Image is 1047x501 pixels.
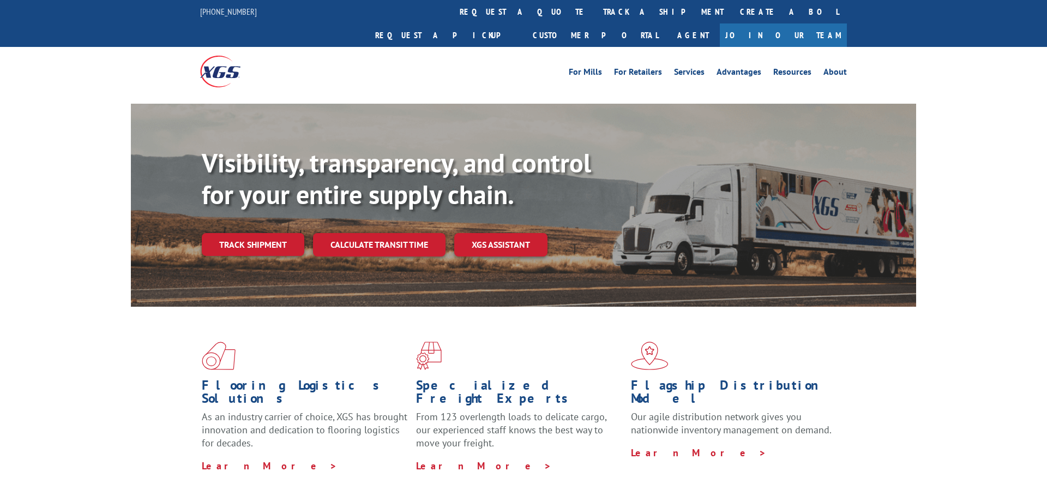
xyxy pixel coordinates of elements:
p: From 123 overlength loads to delicate cargo, our experienced staff knows the best way to move you... [416,410,622,459]
a: Calculate transit time [313,233,446,257]
img: xgs-icon-focused-on-flooring-red [416,342,442,370]
a: About [823,68,847,80]
h1: Flagship Distribution Model [631,379,837,410]
a: Agent [666,23,720,47]
a: For Retailers [614,68,662,80]
a: Track shipment [202,233,304,256]
a: For Mills [569,68,602,80]
a: [PHONE_NUMBER] [200,6,257,17]
span: Our agile distribution network gives you nationwide inventory management on demand. [631,410,832,436]
a: Learn More > [416,460,552,472]
span: As an industry carrier of choice, XGS has brought innovation and dedication to flooring logistics... [202,410,407,449]
h1: Flooring Logistics Solutions [202,379,408,410]
a: Join Our Team [720,23,847,47]
img: xgs-icon-total-supply-chain-intelligence-red [202,342,236,370]
a: Request a pickup [367,23,525,47]
b: Visibility, transparency, and control for your entire supply chain. [202,146,591,211]
a: Services [674,68,705,80]
a: Customer Portal [525,23,666,47]
a: Resources [773,68,811,80]
a: Learn More > [631,446,767,459]
a: Learn More > [202,460,338,472]
img: xgs-icon-flagship-distribution-model-red [631,342,669,370]
a: Advantages [717,68,761,80]
a: XGS ASSISTANT [454,233,547,257]
h1: Specialized Freight Experts [416,379,622,410]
